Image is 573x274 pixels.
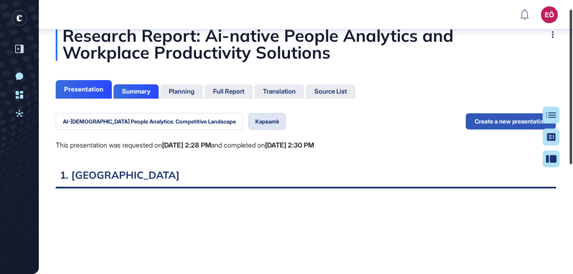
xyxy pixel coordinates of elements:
[56,168,556,188] h2: 1. [GEOGRAPHIC_DATA]
[169,88,195,95] div: Planning
[314,88,347,95] div: Source List
[162,141,211,149] b: [DATE] 2:28 PM
[541,6,558,23] button: EÖ
[64,86,103,93] div: Presentation
[263,88,296,95] div: Translation
[265,141,314,149] b: [DATE] 2:30 PM
[122,88,150,95] div: Summary
[248,113,286,130] button: Kapsamlı
[56,113,243,130] button: AI-[DEMOGRAPHIC_DATA] People Analytics: Competitive Landscape
[213,88,244,95] div: Full Report
[12,11,27,26] div: entrapeer-logo
[56,140,314,151] div: This presentation was requested on and completed on
[465,113,556,130] button: Create a new presentation
[56,27,556,61] div: Research Report: Ai-native People Analytics and Workplace Productivity Solutions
